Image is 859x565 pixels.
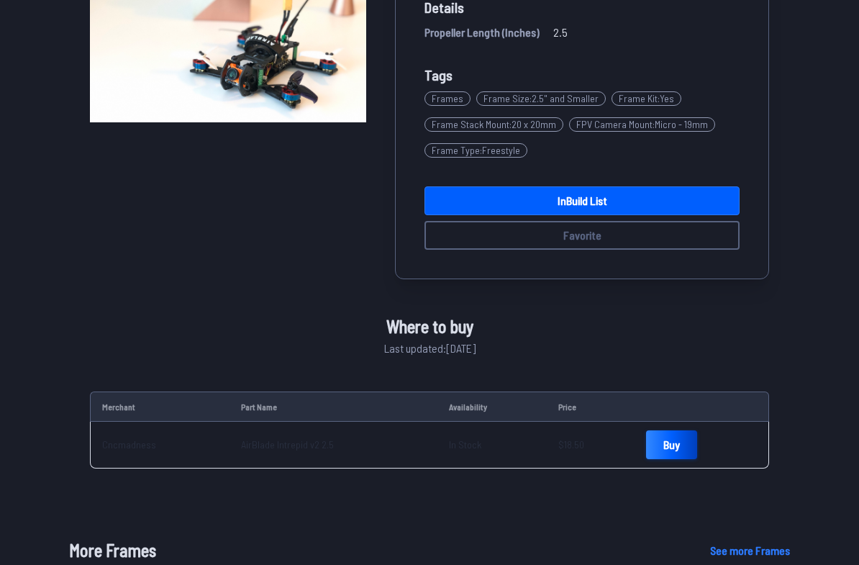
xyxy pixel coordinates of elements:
[241,438,334,451] a: AirBlade Intrepid v2 2.5
[424,112,569,137] a: Frame Stack Mount:20 x 20mm
[710,542,790,559] a: See more Frames
[424,117,563,132] span: Frame Stack Mount : 20 x 20mm
[424,24,540,41] span: Propeller Length (Inches)
[384,340,476,357] span: Last updated: [DATE]
[547,392,635,422] td: Price
[569,117,715,132] span: FPV Camera Mount : Micro - 19mm
[102,438,218,452] a: Cncmadness
[102,438,156,452] span: Cncmadness
[386,314,473,340] span: Where to buy
[424,137,533,163] a: Frame Type:Freestyle
[569,112,721,137] a: FPV Camera Mount:Micro - 19mm
[424,66,453,83] span: Tags
[437,392,547,422] td: Availability
[612,91,681,106] span: Frame Kit : Yes
[476,86,612,112] a: Frame Size:2.5" and Smaller
[229,392,437,422] td: Part Name
[437,422,547,469] td: In Stock
[553,24,568,41] span: 2.5
[424,86,476,112] a: Frames
[90,392,229,422] td: Merchant
[547,422,635,469] td: $18.50
[424,186,740,215] a: InBuild List
[612,86,687,112] a: Frame Kit:Yes
[424,143,527,158] span: Frame Type : Freestyle
[69,538,687,564] h1: More Frames
[476,91,606,106] span: Frame Size : 2.5" and Smaller
[424,91,471,106] span: Frames
[646,430,697,459] a: Buy
[424,221,740,250] button: Favorite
